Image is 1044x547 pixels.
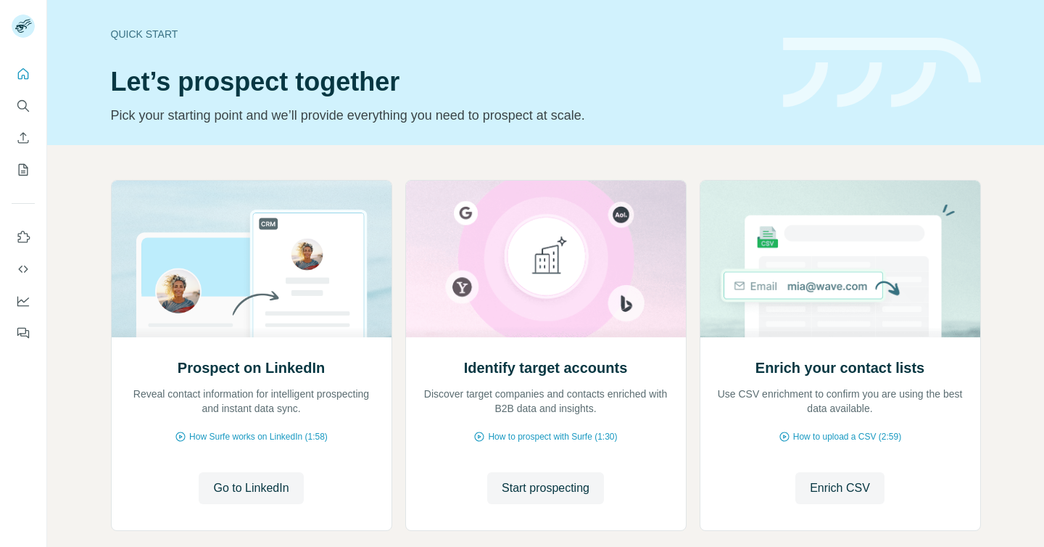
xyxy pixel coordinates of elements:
h1: Let’s prospect together [111,67,766,96]
p: Use CSV enrichment to confirm you are using the best data available. [715,387,966,416]
p: Discover target companies and contacts enriched with B2B data and insights. [420,387,671,416]
button: Use Surfe on LinkedIn [12,224,35,250]
button: Quick start [12,61,35,87]
span: How Surfe works on LinkedIn (1:58) [189,430,328,443]
img: Enrich your contact lists [700,181,981,337]
button: Dashboard [12,288,35,314]
span: Enrich CSV [810,480,870,497]
button: Start prospecting [487,472,604,504]
span: How to prospect with Surfe (1:30) [488,430,617,443]
h2: Identify target accounts [464,358,628,378]
div: Quick start [111,27,766,41]
h2: Enrich your contact lists [755,358,924,378]
button: Go to LinkedIn [199,472,303,504]
button: Search [12,93,35,119]
span: Start prospecting [502,480,589,497]
button: Enrich CSV [12,125,35,151]
span: How to upload a CSV (2:59) [793,430,901,443]
img: Prospect on LinkedIn [111,181,392,337]
span: Go to LinkedIn [213,480,289,497]
img: banner [783,38,981,108]
button: Use Surfe API [12,256,35,282]
p: Pick your starting point and we’ll provide everything you need to prospect at scale. [111,105,766,126]
h2: Prospect on LinkedIn [178,358,325,378]
p: Reveal contact information for intelligent prospecting and instant data sync. [126,387,377,416]
button: My lists [12,157,35,183]
img: Identify target accounts [405,181,687,337]
button: Feedback [12,320,35,346]
button: Enrich CSV [795,472,884,504]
